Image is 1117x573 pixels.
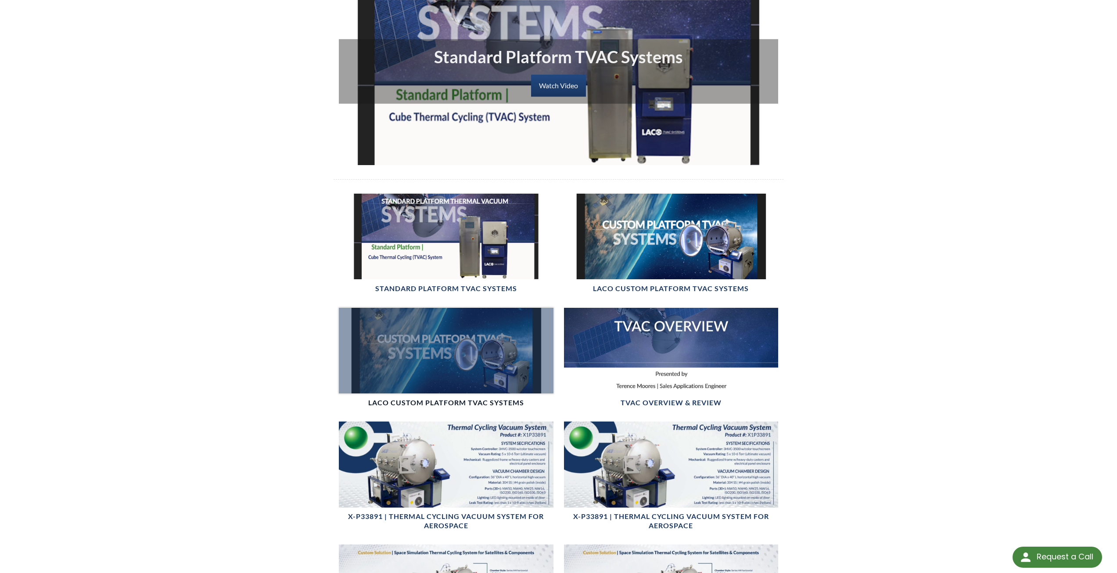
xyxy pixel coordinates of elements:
[1013,547,1102,568] div: Request a Call
[339,422,553,530] a: Custom TVAC system imageX-P33891 | Thermal Cycling Vacuum System for Aerospace
[339,194,553,294] a: Standard Platform Thermal Vacuum Systems headerStandard Platform TVAC Systems
[531,75,586,97] a: Watch Video
[1019,550,1033,564] img: round button
[564,308,779,408] a: TVAC Overview headerTVAC Overview & Review
[368,398,524,407] h4: LACO Custom Platform TVAC Systems
[564,194,779,294] a: Custom Platform TVAC Systems headerLACO Custom Platform TVAC Systems
[564,512,779,530] h4: X-P33891 | Thermal Cycling Vacuum System for Aerospace
[1037,547,1093,567] div: Request a Call
[621,398,722,407] h4: TVAC Overview & Review
[346,46,772,68] h1: Standard Platform TVAC Systems
[375,284,517,293] h4: Standard Platform TVAC Systems
[564,422,779,530] a: Custom TVAC system imageX-P33891 | Thermal Cycling Vacuum System for Aerospace
[593,284,749,293] h4: LACO Custom Platform TVAC Systems
[339,308,553,408] a: Custom Platform TVAC Systems headerLACO Custom Platform TVAC Systems
[339,512,553,530] h4: X-P33891 | Thermal Cycling Vacuum System for Aerospace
